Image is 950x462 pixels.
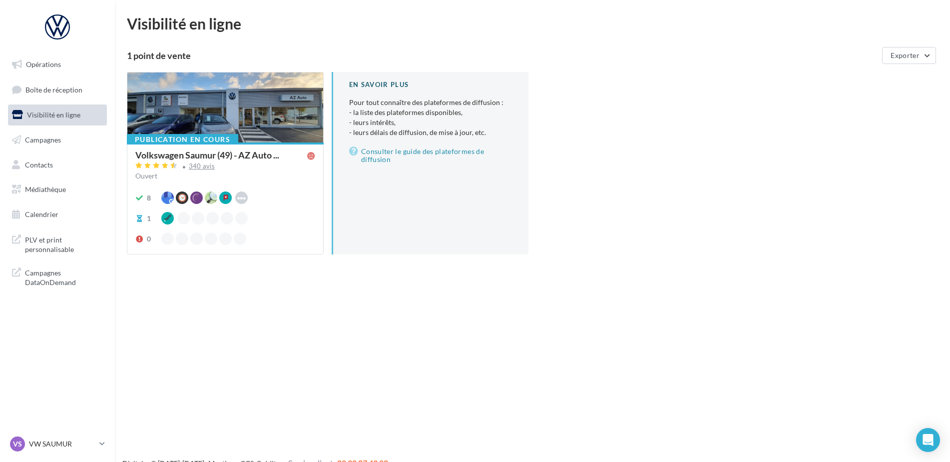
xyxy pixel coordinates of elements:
span: Campagnes DataOnDemand [25,266,103,287]
div: 0 [147,234,151,244]
span: PLV et print personnalisable [25,233,103,254]
span: Campagnes [25,135,61,144]
a: Visibilité en ligne [6,104,109,125]
p: VW SAUMUR [29,439,95,449]
span: Visibilité en ligne [27,110,80,119]
a: Campagnes [6,129,109,150]
a: Médiathèque [6,179,109,200]
a: Opérations [6,54,109,75]
a: Contacts [6,154,109,175]
div: 8 [147,193,151,203]
div: En savoir plus [349,80,512,89]
button: Exporter [882,47,936,64]
li: - leurs délais de diffusion, de mise à jour, etc. [349,127,512,137]
span: Calendrier [25,210,58,218]
li: - la liste des plateformes disponibles, [349,107,512,117]
div: Visibilité en ligne [127,16,938,31]
span: Boîte de réception [25,85,82,93]
span: Volkswagen Saumur (49) - AZ Auto ... [135,150,279,159]
a: VS VW SAUMUR [8,434,107,453]
span: Opérations [26,60,61,68]
li: - leurs intérêts, [349,117,512,127]
a: PLV et print personnalisable [6,229,109,258]
span: Médiathèque [25,185,66,193]
span: Contacts [25,160,53,168]
a: Consulter le guide des plateformes de diffusion [349,145,512,165]
a: Campagnes DataOnDemand [6,262,109,291]
div: 340 avis [189,163,215,169]
span: Ouvert [135,171,157,180]
a: Calendrier [6,204,109,225]
div: Publication en cours [127,134,238,145]
span: Exporter [891,51,920,59]
div: Open Intercom Messenger [916,428,940,452]
div: 1 point de vente [127,51,878,60]
span: VS [13,439,22,449]
p: Pour tout connaître des plateformes de diffusion : [349,97,512,137]
div: 1 [147,213,151,223]
a: 340 avis [135,161,315,173]
a: Boîte de réception [6,79,109,100]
